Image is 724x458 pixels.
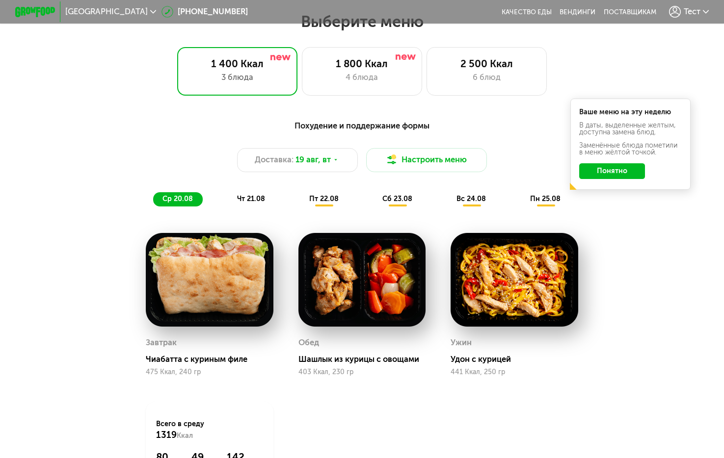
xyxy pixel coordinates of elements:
[684,8,700,16] span: Тест
[255,154,294,166] span: Доставка:
[437,58,536,70] div: 2 500 Ккал
[451,335,472,351] div: Ужин
[382,195,412,203] span: сб 23.08
[502,8,552,16] a: Качество еды
[65,8,148,16] span: [GEOGRAPHIC_DATA]
[579,142,682,156] div: Заменённые блюда пометили в меню жёлтой точкой.
[437,72,536,84] div: 6 блюд
[298,368,426,376] div: 403 Ккал, 230 гр
[366,148,487,172] button: Настроить меню
[146,368,273,376] div: 475 Ккал, 240 гр
[312,58,412,70] div: 1 800 Ккал
[146,355,281,364] div: Чиабатта с куриным филе
[237,195,265,203] span: чт 21.08
[604,8,656,16] div: поставщикам
[456,195,486,203] span: вс 24.08
[188,72,287,84] div: 3 блюда
[530,195,561,203] span: пн 25.08
[451,355,586,364] div: Удон с курицей
[146,335,177,351] div: Завтрак
[298,355,434,364] div: Шашлык из курицы с овощами
[560,8,595,16] a: Вендинги
[64,120,660,132] div: Похудение и поддержание формы
[156,430,177,440] span: 1319
[298,335,319,351] div: Обед
[295,154,331,166] span: 19 авг, вт
[161,6,248,18] a: [PHONE_NUMBER]
[579,109,682,116] div: Ваше меню на эту неделю
[162,195,193,203] span: ср 20.08
[579,163,645,179] button: Понятно
[451,368,578,376] div: 441 Ккал, 250 гр
[579,122,682,136] div: В даты, выделенные желтым, доступна замена блюд.
[312,72,412,84] div: 4 блюда
[188,58,287,70] div: 1 400 Ккал
[177,432,193,440] span: Ккал
[156,419,264,441] div: Всего в среду
[309,195,339,203] span: пт 22.08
